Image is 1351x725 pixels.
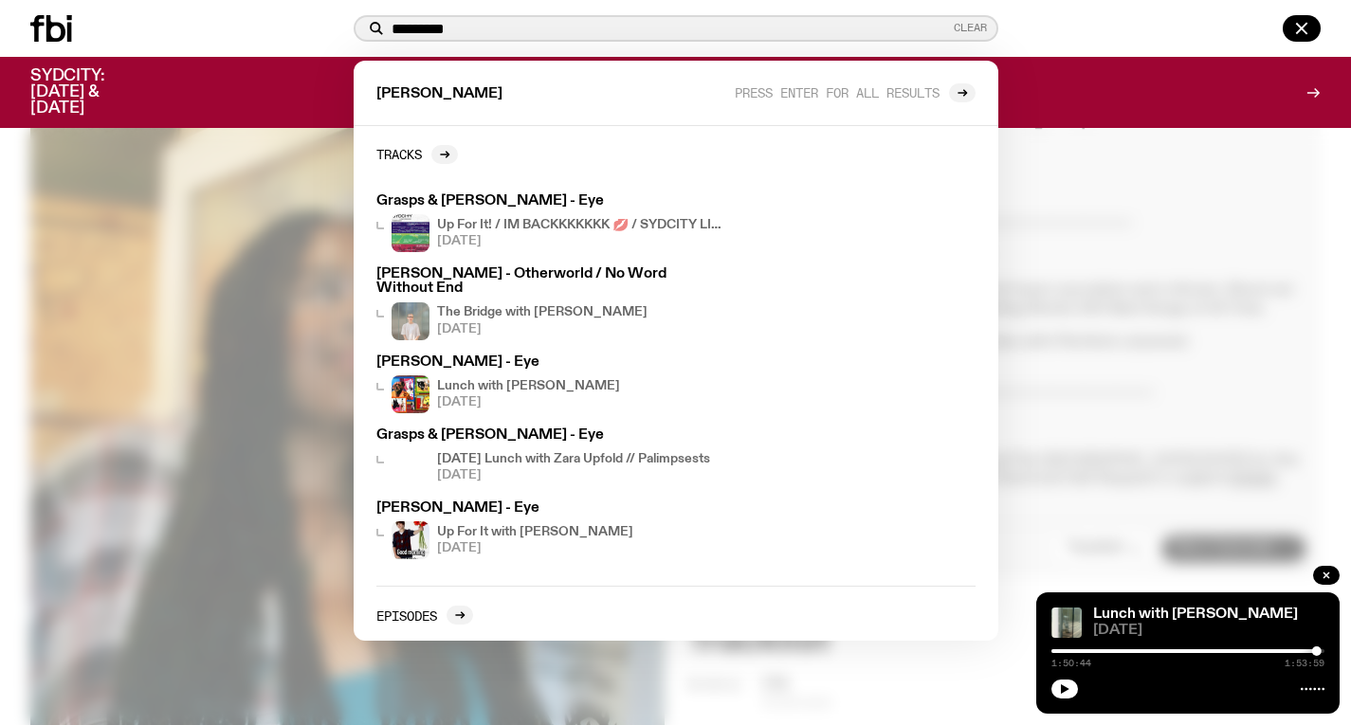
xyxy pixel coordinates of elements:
[376,606,473,625] a: Episodes
[437,323,648,335] span: [DATE]
[437,526,633,538] h4: Up For It with [PERSON_NAME]
[369,348,733,421] a: [PERSON_NAME] - EyeLunch with [PERSON_NAME][DATE]
[369,421,733,494] a: Grasps & [PERSON_NAME] - EyeTash Brobyn at their exhibition, Palimpsests at Goodspace Gallery [DA...
[1285,659,1324,668] span: 1:53:59
[735,83,976,102] a: Press enter for all results
[376,267,725,296] h3: [PERSON_NAME] - Otherworld / No Word Without End
[437,396,620,408] span: [DATE]
[376,194,725,208] h3: Grasps & [PERSON_NAME] - Eye
[437,235,725,247] span: [DATE]
[369,187,733,260] a: Grasps & [PERSON_NAME] - EyeUp For It! / IM BACKKKKKKK 💋 / SYDCITY LINEUP ANNC ![DATE]
[376,501,725,516] h3: [PERSON_NAME] - Eye
[369,494,733,567] a: [PERSON_NAME] - EyeUp For It with [PERSON_NAME][DATE]
[376,87,502,101] span: [PERSON_NAME]
[437,469,710,481] span: [DATE]
[376,428,725,443] h3: Grasps & [PERSON_NAME] - Eye
[376,355,725,370] h3: [PERSON_NAME] - Eye
[376,608,437,623] h2: Episodes
[437,306,648,318] h4: The Bridge with [PERSON_NAME]
[954,23,987,33] button: Clear
[437,542,633,554] span: [DATE]
[1093,624,1324,638] span: [DATE]
[437,219,725,231] h4: Up For It! / IM BACKKKKKKK 💋 / SYDCITY LINEUP ANNC !
[30,68,152,117] h3: SYDCITY: [DATE] & [DATE]
[1051,659,1091,668] span: 1:50:44
[376,147,422,161] h2: Tracks
[1093,607,1298,622] a: Lunch with [PERSON_NAME]
[392,448,429,486] img: Tash Brobyn at their exhibition, Palimpsests at Goodspace Gallery
[392,302,429,340] img: Mara stands in front of a frosted glass wall wearing a cream coloured t-shirt and black glasses. ...
[437,380,620,392] h4: Lunch with [PERSON_NAME]
[369,260,733,347] a: [PERSON_NAME] - Otherworld / No Word Without EndMara stands in front of a frosted glass wall wear...
[437,453,710,465] h4: [DATE] Lunch with Zara Upfold // Palimpsests
[735,85,940,100] span: Press enter for all results
[376,145,458,164] a: Tracks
